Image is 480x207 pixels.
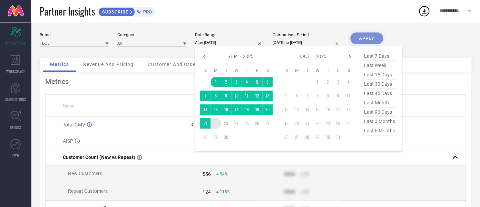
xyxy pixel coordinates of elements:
td: Tue Sep 16 2025 [221,104,231,115]
td: Sat Oct 18 2025 [343,104,354,115]
th: Thursday [323,68,333,73]
td: Fri Sep 26 2025 [252,118,262,129]
span: last 3 months [362,117,397,126]
div: Brand [40,32,109,37]
td: Wed Sep 24 2025 [231,118,242,129]
td: Fri Oct 03 2025 [333,77,343,87]
td: Wed Sep 03 2025 [231,77,242,87]
td: Tue Sep 09 2025 [221,91,231,101]
span: last 15 days [362,70,397,79]
td: Sun Sep 21 2025 [200,118,210,129]
span: 50 [304,172,309,177]
div: Category [117,32,186,37]
span: last month [362,98,397,107]
td: Mon Sep 29 2025 [210,132,221,142]
span: Partner Insights [40,4,95,18]
td: Fri Oct 24 2025 [333,118,343,129]
td: Wed Oct 29 2025 [312,132,323,142]
div: Next month [345,53,354,61]
th: Thursday [242,68,252,73]
td: Tue Oct 14 2025 [302,104,312,115]
th: Saturday [343,68,354,73]
a: SUBSCRIBEPRO [98,6,155,17]
span: Customer And Orders [148,62,200,67]
td: Wed Oct 01 2025 [312,77,323,87]
td: Tue Oct 21 2025 [302,118,312,129]
th: Sunday [200,68,210,73]
td: Tue Oct 28 2025 [302,132,312,142]
th: Tuesday [221,68,231,73]
td: Thu Sep 25 2025 [242,118,252,129]
td: Tue Sep 23 2025 [221,118,231,129]
td: Wed Oct 15 2025 [312,104,323,115]
td: Sun Sep 14 2025 [200,104,210,115]
th: Saturday [262,68,273,73]
span: WORKSPACE [6,69,25,74]
td: Sat Sep 13 2025 [262,91,273,101]
span: last 90 days [362,107,397,117]
td: Wed Sep 10 2025 [231,91,242,101]
th: Monday [292,68,302,73]
td: Mon Oct 13 2025 [292,104,302,115]
td: Sat Sep 20 2025 [262,104,273,115]
td: Tue Sep 02 2025 [221,77,231,87]
span: 54% [220,172,228,177]
span: Repeat Customers [68,188,108,194]
td: Fri Sep 19 2025 [252,104,262,115]
td: Sat Oct 04 2025 [343,77,354,87]
td: Wed Sep 17 2025 [231,104,242,115]
th: Sunday [281,68,292,73]
div: Open download list [418,5,430,17]
span: PRO [141,9,152,15]
div: 556 [203,171,211,177]
span: 50 [304,189,309,194]
td: Mon Sep 08 2025 [210,91,221,101]
td: Sat Sep 06 2025 [262,77,273,87]
td: Mon Oct 27 2025 [292,132,302,142]
div: Previous month [200,53,208,61]
span: SUBSCRIBE [99,9,130,15]
td: Fri Sep 05 2025 [252,77,262,87]
span: Customer Count (New vs Repeat) [63,154,135,160]
td: Wed Oct 22 2025 [312,118,323,129]
span: Metrics [50,62,69,67]
span: last 6 months [362,126,397,135]
div: 9999 [284,189,295,195]
div: 124 [203,189,211,195]
div: Comparison Period [273,32,342,37]
td: Thu Sep 18 2025 [242,104,252,115]
td: Mon Sep 01 2025 [210,77,221,87]
th: Wednesday [231,68,242,73]
td: Sun Oct 19 2025 [281,118,292,129]
input: Select comparison period [273,39,342,46]
span: last 30 days [362,79,397,89]
span: AISP [63,138,73,144]
td: Mon Sep 15 2025 [210,104,221,115]
td: Thu Sep 04 2025 [242,77,252,87]
td: Thu Oct 30 2025 [323,132,333,142]
td: Fri Oct 31 2025 [333,132,343,142]
td: Sat Sep 27 2025 [262,118,273,129]
span: SCORECARDS [6,41,26,46]
td: Sat Oct 25 2025 [343,118,354,129]
td: Thu Oct 09 2025 [323,91,333,101]
div: 9999 [284,171,295,177]
span: New Customers [68,171,102,176]
span: last 7 days [362,51,397,61]
td: Sun Oct 12 2025 [281,104,292,115]
td: Fri Oct 10 2025 [333,91,343,101]
span: TRENDS [10,125,21,130]
td: Mon Oct 20 2025 [292,118,302,129]
span: 118% [220,189,230,194]
span: Name [63,104,74,109]
td: Thu Oct 02 2025 [323,77,333,87]
td: Sun Oct 26 2025 [281,132,292,142]
th: Friday [333,68,343,73]
td: Sun Sep 07 2025 [200,91,210,101]
td: Thu Oct 16 2025 [323,104,333,115]
div: Date Range [195,32,264,37]
th: Tuesday [302,68,312,73]
span: Total GMV [63,122,85,128]
span: SUGGESTIONS [5,97,26,102]
td: Tue Sep 30 2025 [221,132,231,142]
